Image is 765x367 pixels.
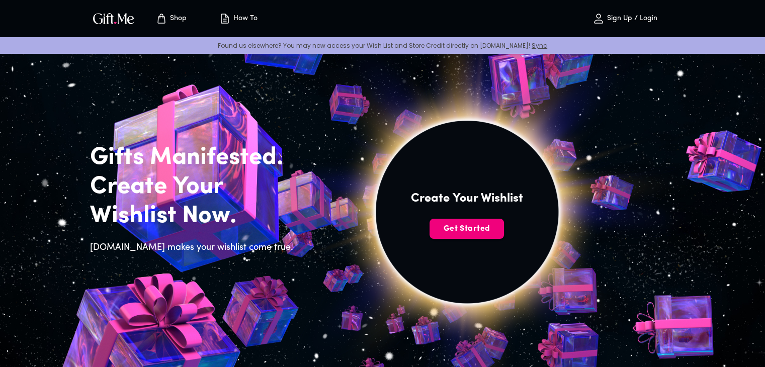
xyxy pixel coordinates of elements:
[211,3,266,35] button: How To
[90,241,299,255] h6: [DOMAIN_NAME] makes your wishlist come true.
[91,11,136,26] img: GiftMe Logo
[143,3,199,35] button: Store page
[90,172,299,202] h2: Create Your
[411,191,523,207] h4: Create Your Wishlist
[90,13,137,25] button: GiftMe Logo
[167,15,187,23] p: Shop
[231,15,258,23] p: How To
[8,41,757,50] p: Found us elsewhere? You may now access your Wish List and Store Credit directly on [DOMAIN_NAME]!
[430,219,504,239] button: Get Started
[575,3,675,35] button: Sign Up / Login
[219,13,231,25] img: how-to.svg
[605,15,657,23] p: Sign Up / Login
[532,41,547,50] a: Sync
[90,143,299,172] h2: Gifts Manifested.
[430,223,504,234] span: Get Started
[90,202,299,231] h2: Wishlist Now.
